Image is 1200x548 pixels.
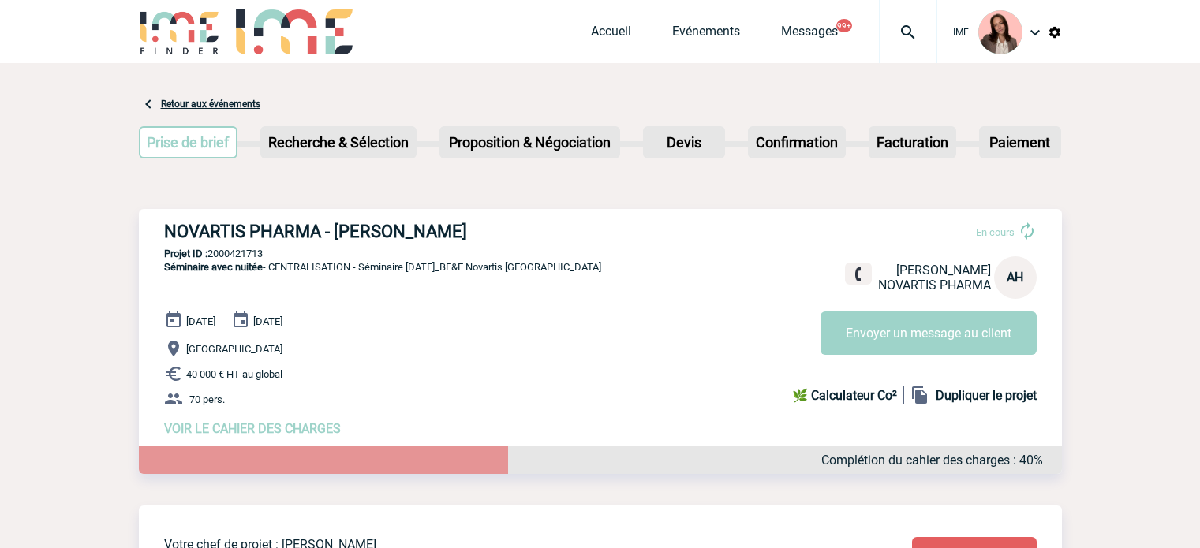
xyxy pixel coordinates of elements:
[878,278,991,293] span: NOVARTIS PHARMA
[253,315,282,327] span: [DATE]
[750,128,844,157] p: Confirmation
[591,24,631,46] a: Accueil
[936,388,1037,403] b: Dupliquer le projet
[164,222,637,241] h3: NOVARTIS PHARMA - [PERSON_NAME]
[870,128,955,157] p: Facturation
[140,128,237,157] p: Prise de brief
[186,315,215,327] span: [DATE]
[821,311,1037,355] button: Envoyer un message au client
[189,393,225,405] span: 70 pers.
[981,128,1060,157] p: Paiement
[645,128,723,157] p: Devis
[976,226,1015,238] span: En cours
[164,261,601,273] span: - CENTRALISATION - Séminaire [DATE]_BE&E Novartis [GEOGRAPHIC_DATA]
[262,128,415,157] p: Recherche & Sélection
[672,24,740,46] a: Evénements
[896,263,991,278] span: [PERSON_NAME]
[851,267,865,281] img: fixe.png
[164,248,207,259] b: Projet ID :
[1007,270,1023,285] span: AH
[792,386,904,404] a: 🌿 Calculateur Co²
[978,10,1022,54] img: 94396-3.png
[910,386,929,404] img: file_copy-black-24dp.png
[186,343,282,355] span: [GEOGRAPHIC_DATA]
[953,27,969,38] span: IME
[139,248,1062,259] p: 2000421713
[836,19,852,32] button: 99+
[792,388,897,403] b: 🌿 Calculateur Co²
[164,421,341,436] a: VOIR LE CAHIER DES CHARGES
[781,24,838,46] a: Messages
[164,261,263,273] span: Séminaire avec nuitée
[441,128,619,157] p: Proposition & Négociation
[186,368,282,380] span: 40 000 € HT au global
[161,99,260,110] a: Retour aux événements
[139,9,221,54] img: IME-Finder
